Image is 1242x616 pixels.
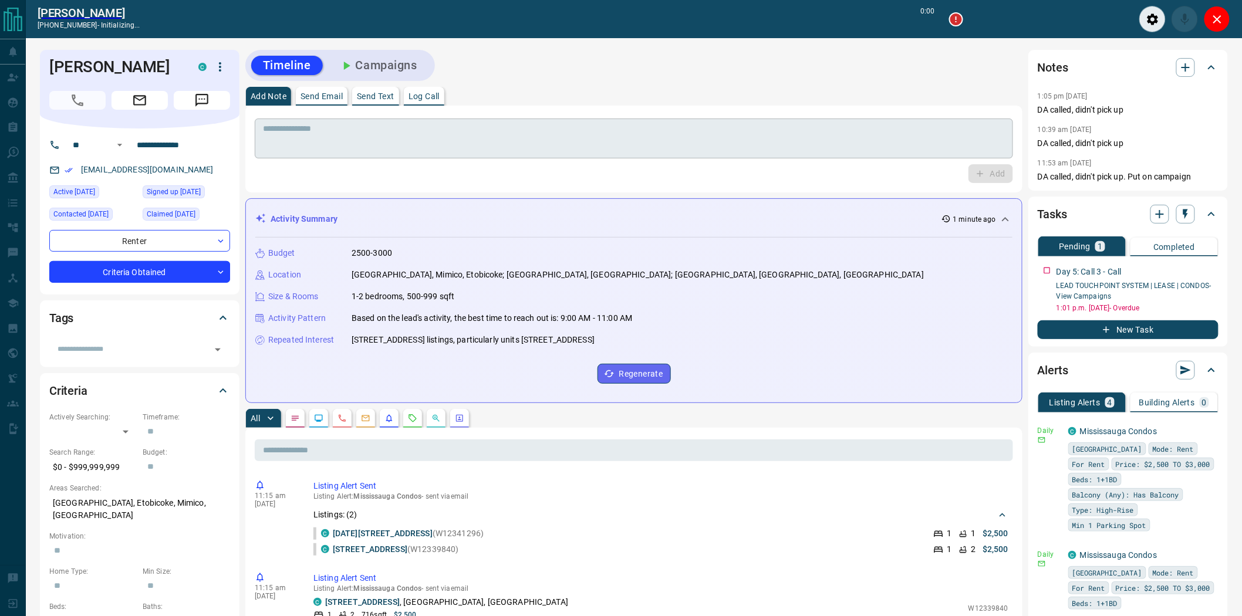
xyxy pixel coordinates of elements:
[968,603,1008,614] p: W12339840
[1038,356,1219,384] div: Alerts
[268,312,326,324] p: Activity Pattern
[333,527,484,540] p: (W12341296)
[143,601,230,612] p: Baths:
[953,214,996,225] p: 1 minute ago
[1038,205,1067,224] h2: Tasks
[1204,6,1230,32] div: Close
[1153,243,1195,251] p: Completed
[1139,398,1195,407] p: Building Alerts
[1038,104,1219,116] p: DA called, didn't pick up
[971,543,976,556] p: 2
[1072,597,1118,609] span: Beds: 1+1BD
[291,414,300,423] svg: Notes
[384,414,394,423] svg: Listing Alerts
[1038,53,1219,82] div: Notes
[49,566,137,577] p: Home Type:
[301,92,343,100] p: Send Email
[251,92,286,100] p: Add Note
[313,480,1008,492] p: Listing Alert Sent
[65,166,73,174] svg: Email Verified
[354,584,422,593] span: Mississauga Condos
[983,543,1008,556] p: $2,500
[1072,582,1105,594] span: For Rent
[1038,549,1061,560] p: Daily
[1072,458,1105,470] span: For Rent
[1038,361,1068,380] h2: Alerts
[313,509,357,521] p: Listings: ( 2 )
[455,414,464,423] svg: Agent Actions
[338,414,347,423] svg: Calls
[255,592,296,600] p: [DATE]
[1098,242,1102,251] p: 1
[313,572,1008,584] p: Listing Alert Sent
[38,20,140,31] p: [PHONE_NUMBER] -
[101,21,140,29] span: initializing...
[1108,398,1112,407] p: 4
[81,165,214,174] a: [EMAIL_ADDRESS][DOMAIN_NAME]
[49,493,230,525] p: [GEOGRAPHIC_DATA], Etobicoke, Mimico, [GEOGRAPHIC_DATA]
[49,230,230,252] div: Renter
[1072,519,1146,531] span: Min 1 Parking Spot
[1038,560,1046,568] svg: Email
[1116,582,1210,594] span: Price: $2,500 TO $3,000
[49,483,230,493] p: Areas Searched:
[1038,159,1092,167] p: 11:53 am [DATE]
[321,529,329,537] div: condos.ca
[1059,242,1091,251] p: Pending
[49,304,230,332] div: Tags
[947,543,952,556] p: 1
[947,527,952,540] p: 1
[49,531,230,541] p: Motivation:
[147,186,201,198] span: Signed up [DATE]
[1057,303,1219,313] p: 1:01 p.m. [DATE] - Overdue
[255,500,296,508] p: [DATE]
[1072,473,1118,485] span: Beds: 1+1BD
[174,91,230,110] span: Message
[971,527,976,540] p: 1
[1072,567,1142,578] span: [GEOGRAPHIC_DATA]
[53,208,109,220] span: Contacted [DATE]
[268,334,334,346] p: Repeated Interest
[112,91,168,110] span: Email
[313,584,1008,593] p: Listing Alert : - sent via email
[251,414,260,422] p: All
[1072,504,1134,516] span: Type: High-Rise
[1080,427,1157,436] a: Mississauga Condos
[49,601,137,612] p: Beds:
[251,56,323,75] button: Timeline
[143,412,230,422] p: Timeframe:
[314,414,323,423] svg: Lead Browsing Activity
[325,596,568,608] p: , [GEOGRAPHIC_DATA], [GEOGRAPHIC_DATA]
[49,57,181,76] h1: [PERSON_NAME]
[143,185,230,202] div: Fri Apr 30 2021
[113,138,127,152] button: Open
[49,208,137,224] div: Sun Aug 10 2025
[1153,443,1194,455] span: Mode: Rent
[1038,126,1092,134] p: 10:39 am [DATE]
[268,247,295,259] p: Budget
[143,208,230,224] div: Mon May 03 2021
[268,269,301,281] p: Location
[333,543,459,556] p: (W12339840)
[598,364,671,384] button: Regenerate
[210,341,226,358] button: Open
[49,447,137,458] p: Search Range:
[268,290,319,303] p: Size & Rooms
[38,6,140,20] h2: [PERSON_NAME]
[357,92,394,100] p: Send Text
[1172,6,1198,32] div: Mute
[1038,425,1061,436] p: Daily
[1057,282,1211,300] a: LEAD TOUCHPOINT SYSTEM | LEASE | CONDOS- View Campaigns
[1038,200,1219,228] div: Tasks
[271,213,338,225] p: Activity Summary
[49,185,137,202] div: Tue Aug 12 2025
[328,56,429,75] button: Campaigns
[1038,436,1046,444] svg: Email
[49,412,137,422] p: Actively Searching:
[1068,551,1076,559] div: condos.ca
[1057,266,1122,278] p: Day 5: Call 3 - Call
[352,312,632,324] p: Based on the lead's activity, the best time to reach out is: 9:00 AM - 11:00 AM
[409,92,440,100] p: Log Call
[1116,458,1210,470] span: Price: $2,500 TO $3,000
[352,247,392,259] p: 2500-3000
